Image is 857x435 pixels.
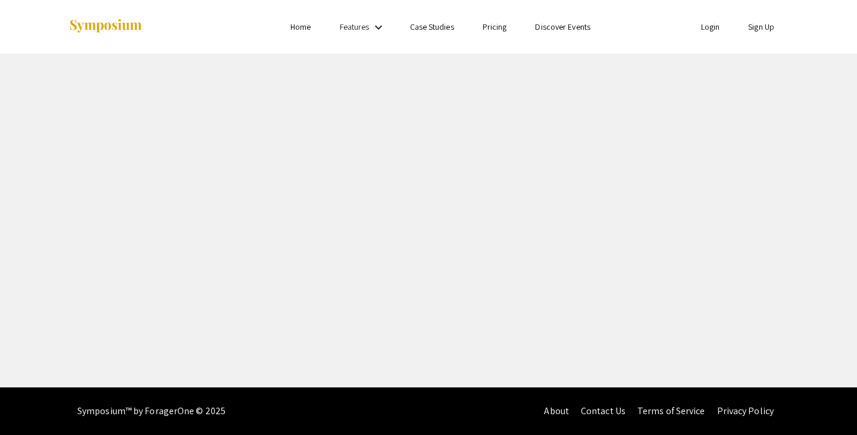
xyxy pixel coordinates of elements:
a: Home [290,21,311,32]
a: Case Studies [410,21,454,32]
a: Pricing [483,21,507,32]
a: About [544,405,569,417]
a: Features [340,21,370,32]
a: Privacy Policy [717,405,774,417]
a: Terms of Service [637,405,705,417]
div: Symposium™ by ForagerOne © 2025 [77,387,226,435]
a: Discover Events [535,21,590,32]
mat-icon: Expand Features list [371,20,386,35]
a: Login [701,21,720,32]
a: Contact Us [581,405,625,417]
img: Symposium by ForagerOne [68,18,143,35]
a: Sign Up [748,21,774,32]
